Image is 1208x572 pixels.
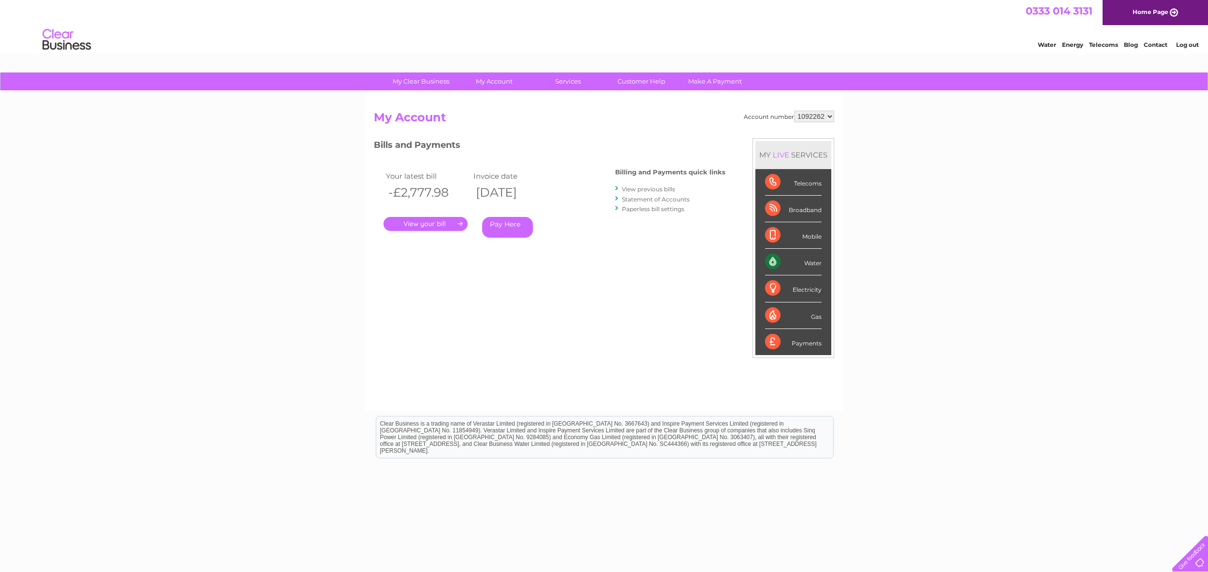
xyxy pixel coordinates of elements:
[383,217,468,231] a: .
[602,72,681,90] a: Customer Help
[482,217,533,238] a: Pay Here
[765,222,822,249] div: Mobile
[675,72,755,90] a: Make A Payment
[615,169,725,176] h4: Billing and Payments quick links
[1176,41,1199,48] a: Log out
[1062,41,1083,48] a: Energy
[376,5,833,47] div: Clear Business is a trading name of Verastar Limited (registered in [GEOGRAPHIC_DATA] No. 3667643...
[455,72,534,90] a: My Account
[765,249,822,275] div: Water
[1026,5,1092,17] a: 0333 014 3131
[622,186,675,193] a: View previous bills
[42,25,91,55] img: logo.png
[765,169,822,196] div: Telecoms
[383,170,471,183] td: Your latest bill
[622,205,684,213] a: Paperless bill settings
[765,196,822,222] div: Broadband
[1144,41,1167,48] a: Contact
[765,302,822,329] div: Gas
[765,329,822,355] div: Payments
[471,183,559,202] th: [DATE]
[771,150,791,159] div: LIVE
[755,141,831,169] div: MY SERVICES
[744,111,834,122] div: Account number
[1089,41,1118,48] a: Telecoms
[383,183,471,202] th: -£2,777.98
[622,196,690,203] a: Statement of Accounts
[374,111,834,129] h2: My Account
[471,170,559,183] td: Invoice date
[765,275,822,302] div: Electricity
[1124,41,1138,48] a: Blog
[1038,41,1056,48] a: Water
[528,72,608,90] a: Services
[381,72,461,90] a: My Clear Business
[374,138,725,155] h3: Bills and Payments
